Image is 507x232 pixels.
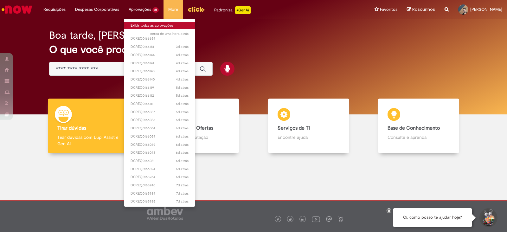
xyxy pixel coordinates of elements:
[124,198,195,205] a: Aberto DCREQ0165935 :
[176,191,189,196] time: 22/08/2025 15:51:31
[176,110,189,114] time: 24/08/2025 03:54:09
[124,125,195,132] a: Aberto DCREQ0166064 :
[57,125,86,131] b: Tirar dúvidas
[49,44,458,55] h2: O que você procura hoje?
[176,61,189,66] time: 25/08/2025 07:41:44
[380,6,397,13] span: Favoritos
[176,191,189,196] span: 7d atrás
[131,175,189,180] span: DCREQ0165964
[131,110,189,115] span: DCREQ0166087
[131,77,189,82] span: DCREQ0166140
[131,167,189,172] span: DCREQ0166024
[131,191,189,196] span: DCREQ0165939
[124,166,195,173] a: Aberto DCREQ0166024 :
[253,99,364,153] a: Serviços de TI Encontre ajuda
[289,218,292,221] img: logo_footer_twitter.png
[176,118,189,122] span: 5d atrás
[1,3,33,16] img: ServiceNow
[131,118,189,123] span: DCREQ0166086
[124,109,195,116] a: Aberto DCREQ0166087 :
[176,142,189,147] span: 6d atrás
[176,142,189,147] time: 23/08/2025 15:53:52
[176,199,189,204] span: 7d atrás
[176,61,189,66] span: 4d atrás
[176,85,189,90] span: 5d atrás
[131,134,189,139] span: DCREQ0166059
[176,175,189,179] time: 23/08/2025 03:51:30
[278,125,310,131] b: Serviços de TI
[478,208,497,227] button: Iniciar Conversa de Suporte
[176,126,189,131] span: 6d atrás
[176,101,189,106] span: 5d atrás
[131,69,189,74] span: DCREQ0166143
[188,4,205,14] img: click_logo_yellow_360x200.png
[49,30,177,41] h2: Boa tarde, [PERSON_NAME]
[131,101,189,106] span: DCREQ0166111
[150,31,189,36] time: 28/08/2025 15:52:28
[124,149,195,156] a: Aberto DCREQ0166048 :
[364,99,474,153] a: Base de Conhecimento Consulte e aprenda
[124,92,195,99] a: Aberto DCREQ0166112 :
[388,125,440,131] b: Base de Conhecimento
[131,199,189,204] span: DCREQ0165935
[124,133,195,140] a: Aberto DCREQ0166059 :
[176,77,189,82] span: 4d atrás
[124,52,195,59] a: Aberto DCREQ0166144 :
[124,76,195,83] a: Aberto DCREQ0166140 :
[144,99,254,153] a: Catálogo de Ofertas Abra uma solicitação
[131,31,189,41] span: DCREQ0166659
[124,84,195,91] a: Aberto DCREQ0166119 :
[301,218,304,222] img: logo_footer_linkedin.png
[176,53,189,57] time: 25/08/2025 07:41:45
[131,126,189,131] span: DCREQ0166064
[176,44,189,49] span: 3d atrás
[124,30,195,42] a: Aberto DCREQ0166659 :
[176,183,189,188] time: 22/08/2025 15:51:32
[393,208,472,227] div: Oi, como posso te ajudar hoje?
[176,158,189,163] span: 6d atrás
[176,150,189,155] time: 23/08/2025 15:53:51
[176,101,189,106] time: 24/08/2025 03:54:19
[131,158,189,164] span: DCREQ0166031
[176,77,189,82] time: 25/08/2025 07:41:41
[131,183,189,188] span: DCREQ0165940
[176,85,189,90] time: 24/08/2025 15:51:45
[326,216,332,222] img: logo_footer_workplace.png
[176,69,189,74] span: 4d atrás
[131,150,189,155] span: DCREQ0166048
[412,6,435,12] span: Rascunhos
[131,85,189,90] span: DCREQ0166119
[131,142,189,147] span: DCREQ0166049
[124,68,195,75] a: Aberto DCREQ0166143 :
[176,134,189,139] time: 23/08/2025 15:53:56
[152,7,159,13] span: 21
[176,93,189,98] time: 24/08/2025 03:54:20
[176,53,189,57] span: 4d atrás
[176,134,189,139] span: 6d atrás
[75,6,119,13] span: Despesas Corporativas
[176,158,189,163] time: 23/08/2025 15:53:44
[167,134,229,140] p: Abra uma solicitação
[338,216,343,222] img: logo_footer_naosei.png
[312,215,320,223] img: logo_footer_youtube.png
[43,6,66,13] span: Requisições
[176,44,189,49] time: 25/08/2025 17:12:43
[124,182,195,189] a: Aberto DCREQ0165940 :
[33,99,144,153] a: Tirar dúvidas Tirar dúvidas com Lupi Assist e Gen Ai
[176,199,189,204] time: 22/08/2025 15:51:30
[131,53,189,58] span: DCREQ0166144
[129,6,151,13] span: Aprovações
[150,31,189,36] span: cerca de uma hora atrás
[278,134,340,140] p: Encontre ajuda
[124,43,195,50] a: Aberto DCREQ0166181 :
[176,126,189,131] time: 23/08/2025 15:53:58
[176,167,189,171] time: 23/08/2025 03:51:57
[235,6,251,14] p: +GenAi
[470,7,502,12] span: [PERSON_NAME]
[124,174,195,181] a: Aberto DCREQ0165964 :
[276,218,279,221] img: logo_footer_facebook.png
[124,22,195,29] a: Exibir todas as aprovações
[124,158,195,164] a: Aberto DCREQ0166031 :
[124,141,195,148] a: Aberto DCREQ0166049 :
[131,61,189,66] span: DCREQ0166141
